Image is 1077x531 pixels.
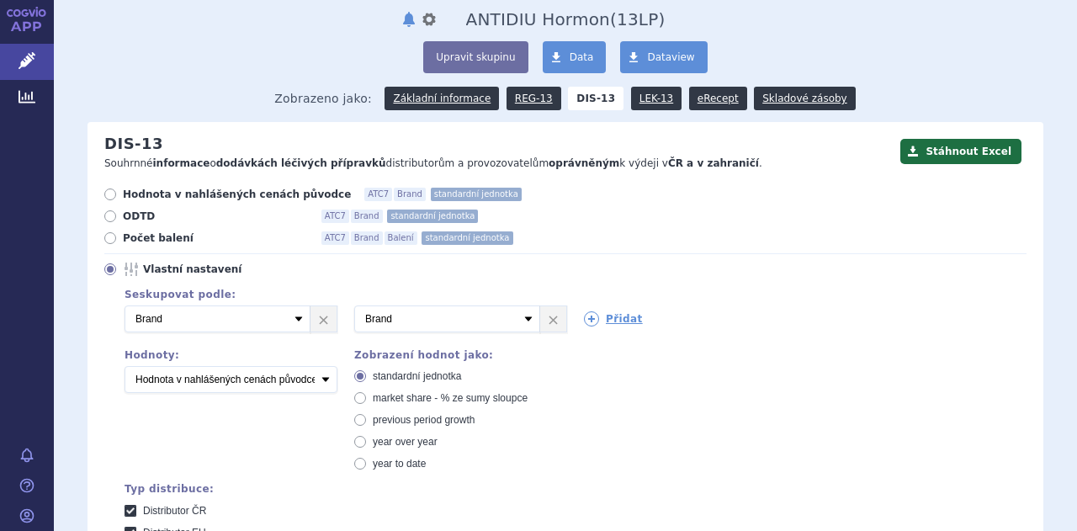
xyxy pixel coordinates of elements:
[631,87,682,110] a: LEK-13
[570,51,594,63] span: Data
[754,87,855,110] a: Skladové zásoby
[647,51,694,63] span: Dataview
[584,311,643,327] a: Přidat
[543,41,607,73] a: Data
[373,414,475,426] span: previous period growth
[620,41,707,73] a: Dataview
[568,87,623,110] strong: DIS-13
[354,349,567,361] div: Zobrazení hodnot jako:
[423,41,528,73] button: Upravit skupinu
[540,306,566,332] a: ×
[385,231,417,245] span: Balení
[123,210,308,223] span: ODTD
[104,135,163,153] h2: DIS-13
[123,188,351,201] span: Hodnota v nahlášených cenách původce
[321,210,349,223] span: ATC7
[153,157,210,169] strong: informace
[668,157,759,169] strong: ČR a v zahraničí
[108,305,1027,332] div: 2
[373,458,426,470] span: year to date
[422,231,512,245] span: standardní jednotka
[125,349,337,361] div: Hodnoty:
[373,392,528,404] span: market share - % ze sumy sloupce
[466,9,610,29] span: ANTIDIU Hormon
[387,210,478,223] span: standardní jednotka
[421,9,438,29] button: nastavení
[617,9,639,29] span: 13
[351,210,383,223] span: Brand
[507,87,561,110] a: REG-13
[143,505,206,517] span: Distributor ČR
[373,370,461,382] span: standardní jednotka
[689,87,747,110] a: eRecept
[549,157,619,169] strong: oprávněným
[431,188,522,201] span: standardní jednotka
[373,436,438,448] span: year over year
[351,231,383,245] span: Brand
[274,87,372,110] span: Zobrazeno jako:
[125,483,1027,495] div: Typ distribuce:
[310,306,337,332] a: ×
[900,139,1021,164] button: Stáhnout Excel
[401,9,417,29] button: notifikace
[394,188,426,201] span: Brand
[216,157,386,169] strong: dodávkách léčivých přípravků
[321,231,349,245] span: ATC7
[108,289,1027,300] div: Seskupovat podle:
[385,87,499,110] a: Základní informace
[610,9,665,29] span: ( LP)
[143,263,328,276] span: Vlastní nastavení
[104,157,892,171] p: Souhrnné o distributorům a provozovatelům k výdeji v .
[364,188,392,201] span: ATC7
[123,231,308,245] span: Počet balení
